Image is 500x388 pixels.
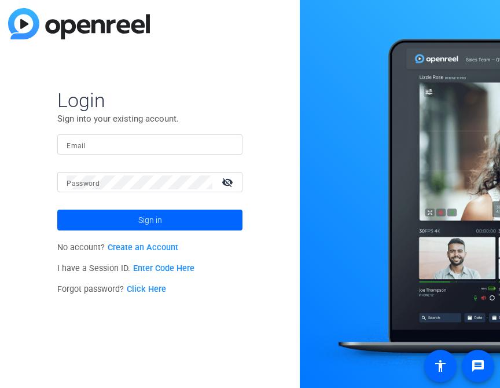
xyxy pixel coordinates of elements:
[57,210,242,230] button: Sign in
[127,284,166,294] a: Click Here
[57,112,242,125] p: Sign into your existing account.
[108,243,178,252] a: Create an Account
[433,359,447,373] mat-icon: accessibility
[57,263,194,273] span: I have a Session ID.
[138,206,162,235] span: Sign in
[67,138,233,152] input: Enter Email Address
[57,284,166,294] span: Forgot password?
[8,8,150,39] img: blue-gradient.svg
[471,359,485,373] mat-icon: message
[57,88,242,112] span: Login
[67,142,86,150] mat-label: Email
[67,180,100,188] mat-label: Password
[133,263,194,273] a: Enter Code Here
[215,174,242,191] mat-icon: visibility_off
[57,243,178,252] span: No account?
